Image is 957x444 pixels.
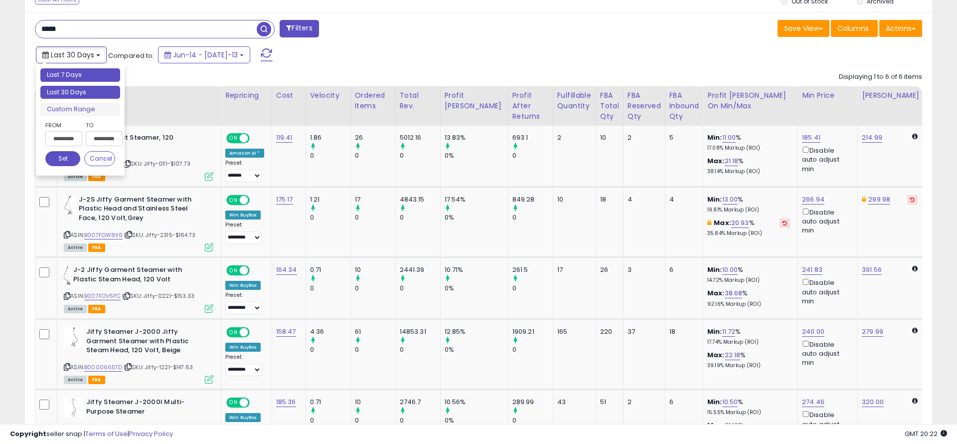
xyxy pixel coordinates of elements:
div: 0 [400,213,440,222]
a: 10.50 [722,397,738,407]
div: Velocity [310,90,346,101]
div: 17 [355,195,395,204]
div: 17.54% [445,195,508,204]
span: All listings currently available for purchase on Amazon [64,173,87,181]
span: ON [227,134,240,143]
span: Jun-14 - [DATE]-13 [173,50,238,60]
div: 3 [628,265,657,274]
div: 12.85% [445,327,508,336]
span: OFF [248,134,264,143]
div: 5 [669,133,696,142]
b: Min: [707,327,722,336]
button: Jun-14 - [DATE]-13 [158,46,250,63]
div: 10 [600,133,616,142]
span: Columns [837,23,869,33]
div: FBA inbound Qty [669,90,699,122]
div: 61 [355,327,395,336]
p: 35.84% Markup (ROI) [707,230,790,237]
div: 10.56% [445,398,508,407]
span: ON [227,399,240,407]
div: 0% [445,284,508,293]
img: 21g2IfN42WL._SL40_.jpg [64,195,76,215]
div: 0 [512,284,553,293]
span: All listings currently available for purchase on Amazon [64,243,87,252]
a: 158.47 [276,327,296,337]
div: Win BuyBox [225,413,261,422]
div: Win BuyBox [225,281,261,290]
div: 849.28 [512,195,553,204]
span: OFF [248,328,264,337]
p: 17.74% Markup (ROI) [707,339,790,346]
div: Displaying 1 to 6 of 6 items [839,72,922,82]
label: To [86,120,115,130]
div: 6 [669,265,696,274]
span: FBA [88,305,105,313]
div: Disable auto adjust min [802,207,850,235]
div: 0 [355,345,395,354]
div: Min Price [802,90,853,101]
span: FBA [88,173,105,181]
div: 0 [400,345,440,354]
div: ASIN: [64,133,213,180]
a: 320.00 [862,397,884,407]
div: % [707,195,790,214]
div: 10.71% [445,265,508,274]
div: Amazon AI * [225,149,264,158]
div: FBA Reserved Qty [628,90,661,122]
div: Preset: [225,354,264,376]
div: 2441.39 [400,265,440,274]
a: 185.36 [276,397,296,407]
div: 1.21 [310,195,350,204]
button: Save View [778,20,829,37]
a: 22.18 [725,350,741,360]
div: 0% [445,345,508,354]
div: Profit [PERSON_NAME] on Min/Max [707,90,794,111]
li: Last 7 Days [40,68,120,82]
div: 4 [628,195,657,204]
span: 2025-08-13 20:22 GMT [905,429,947,439]
div: 37 [628,327,657,336]
span: | SKU: Jiffy-1221-$147.63 [124,363,193,371]
p: 92.16% Markup (ROI) [707,301,790,308]
b: Max: [707,156,725,166]
a: 175.17 [276,195,293,205]
span: All listings currently available for purchase on Amazon [64,305,87,313]
label: From [45,120,80,130]
div: 4.36 [310,327,350,336]
a: 241.83 [802,265,822,275]
span: All listings currently available for purchase on Amazon [64,376,87,384]
a: 266.94 [802,195,824,205]
img: 21oREN8k+bL._SL40_.jpg [64,265,71,285]
a: 164.34 [276,265,297,275]
div: 0 [310,213,350,222]
div: Title [61,90,217,101]
div: 13.83% [445,133,508,142]
div: Disable auto adjust min [802,409,850,438]
div: 17 [557,265,588,274]
a: 299.98 [868,195,890,205]
div: 5012.16 [400,133,440,142]
div: 289.99 [512,398,553,407]
span: FBA [88,243,105,252]
span: OFF [248,399,264,407]
span: Last 30 Days [51,50,94,60]
b: Min: [707,195,722,204]
a: 10.00 [722,265,738,275]
p: 39.19% Markup (ROI) [707,362,790,369]
li: Custom Range [40,103,120,116]
div: 261.5 [512,265,553,274]
img: 31EsaPh1dOL._SL40_.jpg [64,327,84,347]
p: 38.14% Markup (ROI) [707,168,790,175]
div: Preset: [225,292,264,314]
div: 220 [600,327,616,336]
div: % [707,351,790,369]
div: 1.86 [310,133,350,142]
div: 0 [512,213,553,222]
span: ON [227,328,240,337]
div: Disable auto adjust min [802,277,850,306]
a: 185.41 [802,133,820,143]
a: 274.46 [802,397,824,407]
div: 4 [669,195,696,204]
th: The percentage added to the cost of goods (COGS) that forms the calculator for Min & Max prices. [703,86,798,126]
div: ASIN: [64,327,213,383]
